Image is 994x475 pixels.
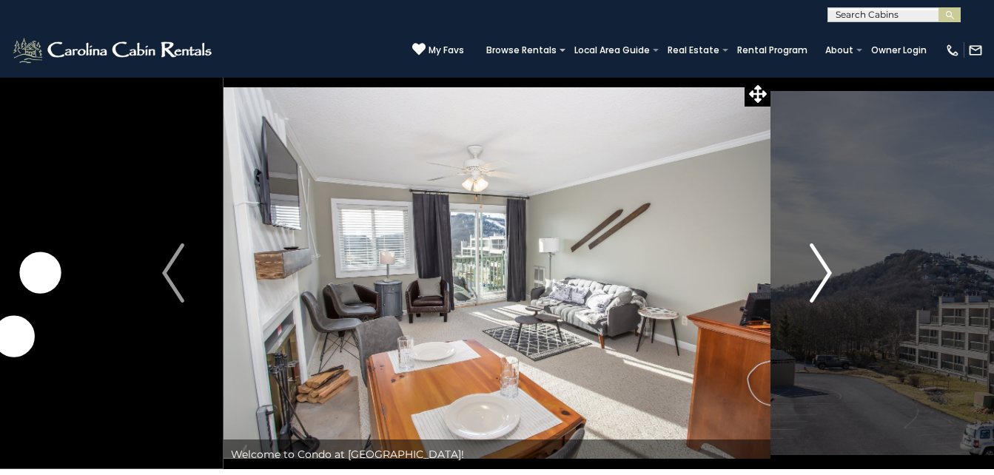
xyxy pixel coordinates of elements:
[162,243,184,303] img: arrow
[123,77,224,469] button: Previous
[412,42,464,58] a: My Favs
[818,40,861,61] a: About
[660,40,727,61] a: Real Estate
[429,44,464,57] span: My Favs
[968,43,983,58] img: mail-regular-white.png
[479,40,564,61] a: Browse Rentals
[224,439,770,469] div: Welcome to Condo at [GEOGRAPHIC_DATA]!
[770,77,871,469] button: Next
[810,243,832,303] img: arrow
[730,40,815,61] a: Rental Program
[864,40,934,61] a: Owner Login
[567,40,657,61] a: Local Area Guide
[11,36,216,65] img: White-1-2.png
[945,43,960,58] img: phone-regular-white.png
